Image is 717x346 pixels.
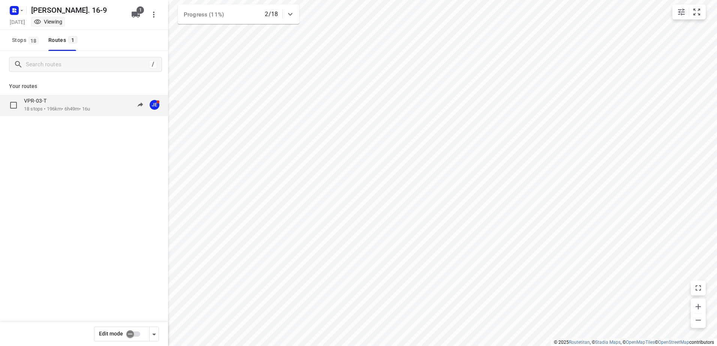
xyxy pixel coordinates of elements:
[68,36,77,43] span: 1
[554,340,714,345] li: © 2025 , © , © © contributors
[28,37,39,44] span: 18
[136,6,144,14] span: 1
[133,97,148,112] button: Send to driver
[626,340,655,345] a: OpenMapTiles
[12,36,41,45] span: Stops
[146,7,161,22] button: More
[26,59,149,70] input: Search routes
[178,4,299,24] div: Progress (11%)2/18
[6,98,21,113] span: Select
[150,329,159,339] div: Driver app settings
[99,331,123,337] span: Edit mode
[128,7,143,22] button: 1
[689,4,704,19] button: Fit zoom
[34,18,62,25] div: You are currently in view mode. To make any changes, go to edit project.
[149,60,157,69] div: /
[24,106,90,113] p: 18 stops • 196km • 6h49m • 16u
[265,10,278,19] p: 2/18
[24,97,51,104] p: VPR-03-T
[672,4,706,19] div: small contained button group
[569,340,590,345] a: Routetitan
[48,36,79,45] div: Routes
[9,82,159,90] p: Your routes
[595,340,621,345] a: Stadia Maps
[674,4,689,19] button: Map settings
[184,11,224,18] span: Progress (11%)
[658,340,689,345] a: OpenStreetMap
